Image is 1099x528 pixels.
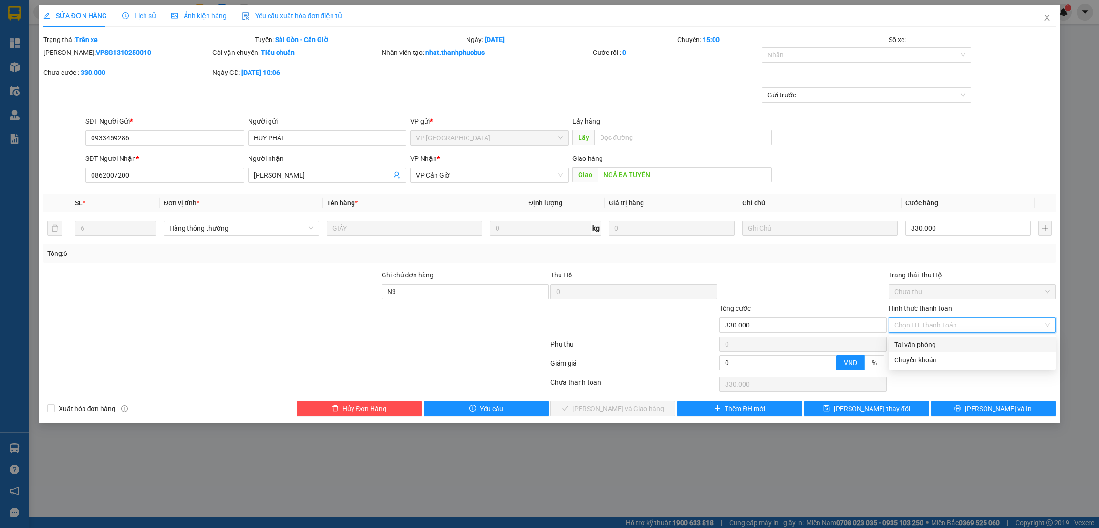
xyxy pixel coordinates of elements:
[327,199,358,207] span: Tên hàng
[549,339,718,356] div: Phụ thu
[725,403,765,414] span: Thêm ĐH mới
[894,318,1050,332] span: Chọn HT Thanh Toán
[677,401,802,416] button: plusThêm ĐH mới
[55,403,120,414] span: Xuất hóa đơn hàng
[121,405,128,412] span: info-circle
[609,221,735,236] input: 0
[47,248,424,259] div: Tổng: 6
[169,221,313,235] span: Hàng thông thường
[212,47,379,58] div: Gói vận chuyển:
[1034,5,1060,32] button: Close
[894,339,1050,350] div: Tại văn phòng
[416,168,563,182] span: VP Cần Giờ
[823,405,830,412] span: save
[164,199,199,207] span: Đơn vị tính
[889,305,952,312] label: Hình thức thanh toán
[242,12,249,20] img: icon
[905,199,938,207] span: Cước hàng
[676,34,888,45] div: Chuyến:
[834,403,910,414] span: [PERSON_NAME] thay đổi
[248,153,406,164] div: Người nhận
[550,271,572,279] span: Thu Hộ
[703,36,720,43] b: 15:00
[75,36,98,43] b: Trên xe
[738,194,902,212] th: Ghi chú
[275,36,328,43] b: Sài Gòn - Cần Giờ
[43,47,210,58] div: [PERSON_NAME]:
[171,12,227,20] span: Ảnh kiện hàng
[465,34,676,45] div: Ngày:
[714,405,721,412] span: plus
[122,12,129,19] span: clock-circle
[931,401,1056,416] button: printer[PERSON_NAME] và In
[393,171,401,179] span: user-add
[889,270,1056,280] div: Trạng thái Thu Hộ
[241,69,280,76] b: [DATE] 10:06
[622,49,626,56] b: 0
[767,88,965,102] span: Gửi trước
[549,358,718,375] div: Giảm giá
[254,34,465,45] div: Tuyến:
[410,155,437,162] span: VP Nhận
[572,155,603,162] span: Giao hàng
[894,285,1050,299] span: Chưa thu
[872,359,877,367] span: %
[469,405,476,412] span: exclamation-circle
[894,355,1050,365] div: Chuyển khoản
[261,49,295,56] b: Tiêu chuẩn
[424,401,549,416] button: exclamation-circleYêu cầu
[382,271,434,279] label: Ghi chú đơn hàng
[572,167,598,182] span: Giao
[43,12,107,20] span: SỬA ĐƠN HÀNG
[844,359,857,367] span: VND
[1038,221,1052,236] button: plus
[297,401,422,416] button: deleteHủy Đơn Hàng
[85,153,244,164] div: SĐT Người Nhận
[382,284,549,299] input: Ghi chú đơn hàng
[212,67,379,78] div: Ngày GD:
[42,34,254,45] div: Trạng thái:
[242,12,342,20] span: Yêu cầu xuất hóa đơn điện tử
[122,12,156,20] span: Lịch sử
[248,116,406,127] div: Người gửi
[47,221,62,236] button: delete
[342,403,386,414] span: Hủy Đơn Hàng
[96,49,151,56] b: VPSG1310250010
[572,117,600,125] span: Lấy hàng
[598,167,771,182] input: Dọc đường
[43,67,210,78] div: Chưa cước :
[965,403,1032,414] span: [PERSON_NAME] và In
[954,405,961,412] span: printer
[480,403,503,414] span: Yêu cầu
[572,130,594,145] span: Lấy
[425,49,485,56] b: nhat.thanhphucbus
[719,305,751,312] span: Tổng cước
[609,199,644,207] span: Giá trị hàng
[85,116,244,127] div: SĐT Người Gửi
[591,221,601,236] span: kg
[549,377,718,394] div: Chưa thanh toán
[416,131,563,145] span: VP Sài Gòn
[332,405,339,412] span: delete
[485,36,505,43] b: [DATE]
[594,130,771,145] input: Dọc đường
[327,221,482,236] input: VD: Bàn, Ghế
[81,69,105,76] b: 330.000
[550,401,675,416] button: check[PERSON_NAME] và Giao hàng
[593,47,760,58] div: Cước rồi :
[171,12,178,19] span: picture
[742,221,898,236] input: Ghi Chú
[382,47,591,58] div: Nhân viên tạo:
[888,34,1057,45] div: Số xe:
[1043,14,1051,21] span: close
[529,199,562,207] span: Định lượng
[75,199,83,207] span: SL
[804,401,929,416] button: save[PERSON_NAME] thay đổi
[43,12,50,19] span: edit
[410,116,569,127] div: VP gửi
